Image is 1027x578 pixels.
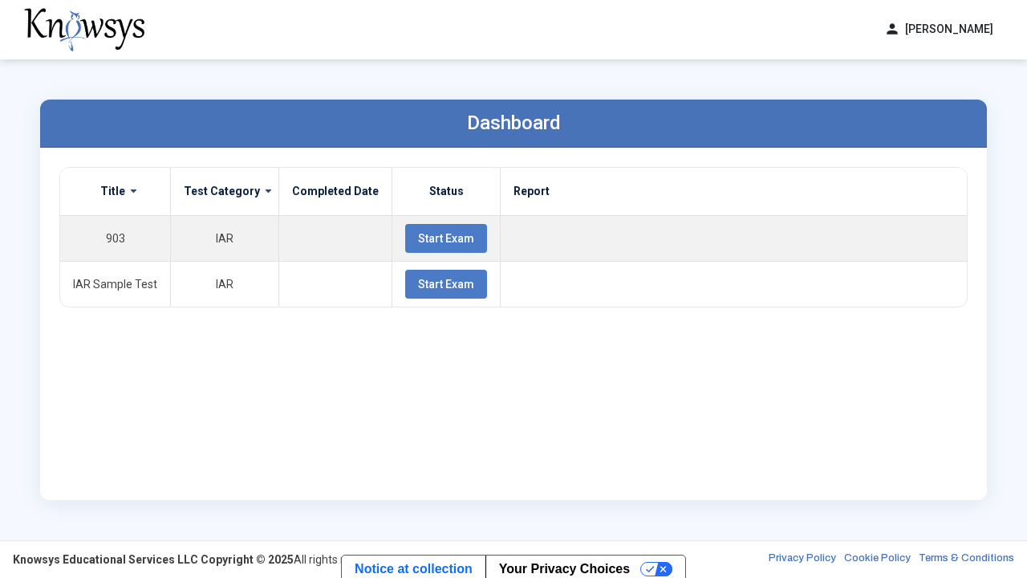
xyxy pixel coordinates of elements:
[769,552,836,568] a: Privacy Policy
[171,215,279,261] td: IAR
[392,168,501,216] th: Status
[13,552,388,568] div: All rights reserved.
[60,215,171,261] td: 903
[60,261,171,307] td: IAR Sample Test
[184,184,260,198] label: Test Category
[501,168,968,216] th: Report
[405,270,487,299] button: Start Exam
[467,112,561,134] label: Dashboard
[24,8,144,51] img: knowsys-logo.png
[13,553,294,566] strong: Knowsys Educational Services LLC Copyright © 2025
[875,16,1003,43] button: person[PERSON_NAME]
[405,224,487,253] button: Start Exam
[884,21,900,38] span: person
[844,552,911,568] a: Cookie Policy
[418,232,474,245] span: Start Exam
[100,184,125,198] label: Title
[171,261,279,307] td: IAR
[418,278,474,291] span: Start Exam
[292,184,379,198] label: Completed Date
[919,552,1014,568] a: Terms & Conditions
